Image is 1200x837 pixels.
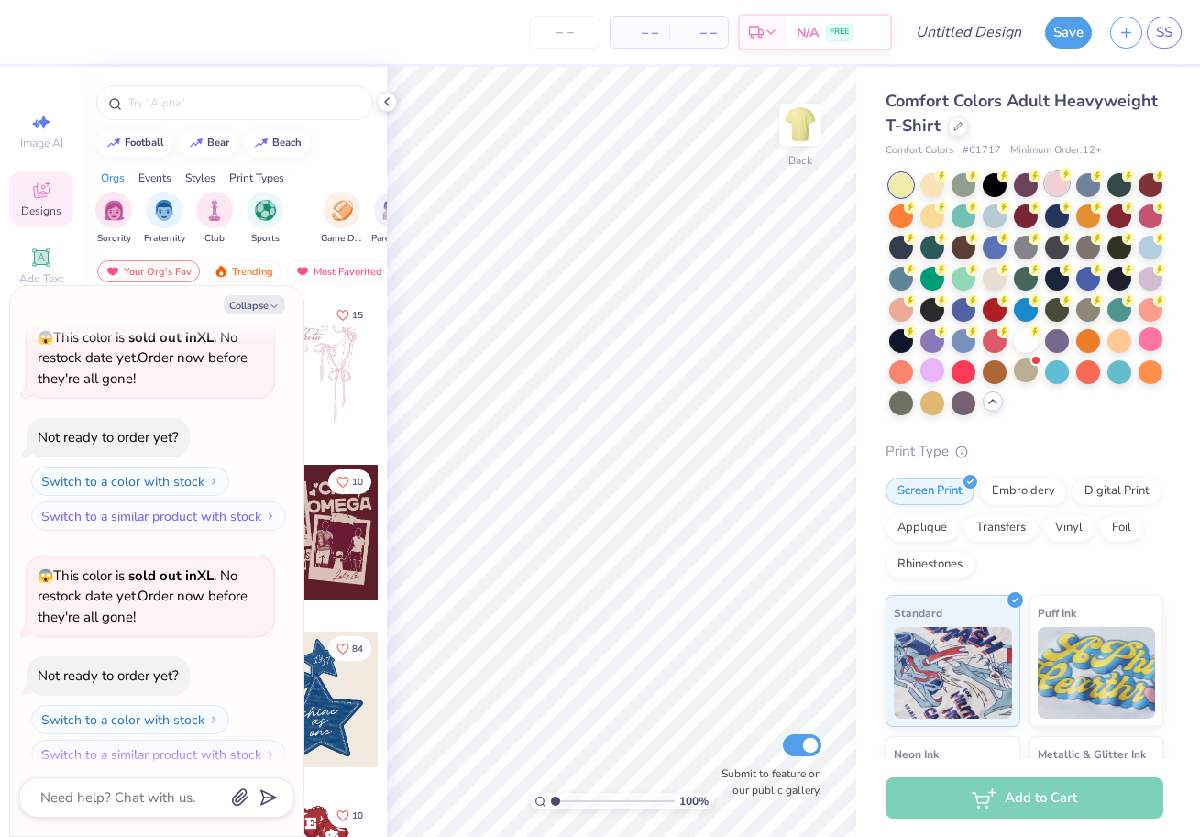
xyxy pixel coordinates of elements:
button: Like [328,803,371,828]
div: filter for Club [196,192,233,246]
div: Orgs [101,170,125,186]
div: Most Favorited [287,260,391,282]
img: trend_line.gif [106,138,121,149]
input: – – [529,16,600,49]
div: filter for Sorority [95,192,132,246]
div: Not ready to order yet? [38,428,179,446]
div: Transfers [964,514,1038,542]
button: Like [328,636,371,661]
button: football [96,129,172,157]
span: 10 [352,478,363,487]
span: 😱 [38,567,53,585]
span: 100 % [679,793,709,809]
span: This color is . No restock date yet. Order now before they're all gone! [38,328,248,388]
strong: sold out in XL [128,567,214,585]
button: filter button [321,192,363,246]
button: Collapse [224,295,285,314]
div: filter for Game Day [321,192,363,246]
div: Trending [205,260,281,282]
button: Like [328,469,371,494]
span: Club [204,232,225,246]
div: Not ready to order yet? [38,666,179,685]
span: Fraternity [144,232,185,246]
img: Puff Ink [1038,627,1156,719]
span: 😱 [38,329,53,347]
img: Fraternity Image [154,200,174,221]
img: most_fav.gif [105,265,120,278]
span: – – [622,23,658,42]
button: Like [328,303,371,327]
img: Switch to a similar product with stock [265,749,276,760]
span: Neon Ink [894,744,939,764]
img: Club Image [204,200,225,221]
img: most_fav.gif [295,265,310,278]
span: Puff Ink [1038,603,1076,622]
img: Back [782,106,819,143]
span: Sports [251,232,280,246]
span: 10 [352,811,363,820]
img: trend_line.gif [189,138,204,149]
img: Switch to a color with stock [208,714,219,725]
img: trending.gif [214,265,228,278]
div: Print Type [886,441,1163,462]
span: 15 [352,311,363,320]
div: filter for Sports [247,192,283,246]
span: N/A [797,23,819,42]
a: SS [1147,17,1182,49]
span: Game Day [321,232,363,246]
span: 84 [352,644,363,654]
button: Switch to a color with stock [31,705,229,734]
div: Your Org's Fav [97,260,200,282]
div: Embroidery [980,478,1067,505]
div: Applique [886,514,959,542]
div: filter for Parent's Weekend [371,192,413,246]
button: beach [244,129,310,157]
img: trend_line.gif [254,138,269,149]
img: Switch to a similar product with stock [265,511,276,522]
input: Untitled Design [901,14,1036,50]
span: This color is . No restock date yet. Order now before they're all gone! [38,567,248,626]
button: Switch to a similar product with stock [31,501,286,531]
button: filter button [371,192,413,246]
span: # C1717 [963,143,1001,159]
button: Switch to a color with stock [31,467,229,496]
img: Game Day Image [332,200,353,221]
div: Screen Print [886,478,974,505]
span: Image AI [20,136,63,150]
div: Foil [1100,514,1143,542]
input: Try "Alpha" [127,94,361,112]
div: bear [207,138,229,148]
button: Switch to a similar product with stock [31,740,286,769]
div: beach [272,138,302,148]
button: filter button [144,192,185,246]
span: Add Text [19,271,63,286]
img: Parent's Weekend Image [382,200,403,221]
button: bear [179,129,237,157]
img: Sports Image [255,200,276,221]
img: Switch to a color with stock [208,476,219,487]
span: Comfort Colors [886,143,953,159]
span: Designs [21,204,61,218]
span: Parent's Weekend [371,232,413,246]
div: Digital Print [1073,478,1161,505]
div: Styles [185,170,215,186]
img: Sorority Image [104,200,125,221]
span: Standard [894,603,942,622]
span: SS [1156,22,1172,43]
label: Submit to feature on our public gallery. [711,765,821,798]
div: Vinyl [1043,514,1095,542]
span: Metallic & Glitter Ink [1038,744,1146,764]
div: filter for Fraternity [144,192,185,246]
div: Print Types [229,170,284,186]
button: Save [1045,17,1092,49]
div: football [125,138,164,148]
button: filter button [247,192,283,246]
strong: sold out in XL [128,328,214,347]
span: FREE [830,26,849,39]
span: Sorority [97,232,131,246]
div: Rhinestones [886,551,974,578]
button: filter button [95,192,132,246]
img: Standard [894,627,1012,719]
div: Events [138,170,171,186]
button: filter button [196,192,233,246]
